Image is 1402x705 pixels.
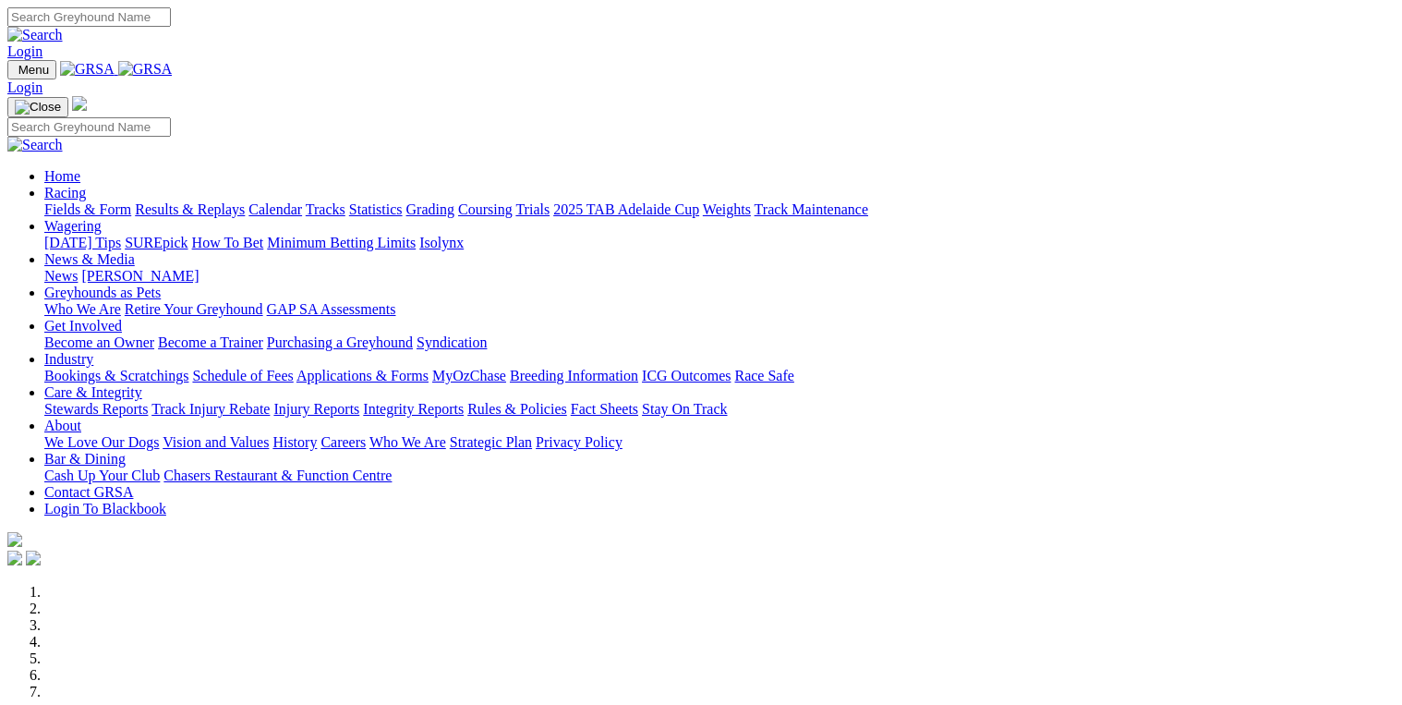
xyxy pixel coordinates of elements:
[44,484,133,500] a: Contact GRSA
[44,301,1395,318] div: Greyhounds as Pets
[44,268,1395,285] div: News & Media
[267,334,413,350] a: Purchasing a Greyhound
[44,401,1395,418] div: Care & Integrity
[7,27,63,43] img: Search
[7,97,68,117] button: Toggle navigation
[163,434,269,450] a: Vision and Values
[755,201,868,217] a: Track Maintenance
[125,301,263,317] a: Retire Your Greyhound
[44,168,80,184] a: Home
[44,235,1395,251] div: Wagering
[510,368,638,383] a: Breeding Information
[467,401,567,417] a: Rules & Policies
[44,201,1395,218] div: Racing
[571,401,638,417] a: Fact Sheets
[7,43,42,59] a: Login
[7,60,56,79] button: Toggle navigation
[417,334,487,350] a: Syndication
[419,235,464,250] a: Isolynx
[18,63,49,77] span: Menu
[536,434,622,450] a: Privacy Policy
[44,201,131,217] a: Fields & Form
[163,468,392,483] a: Chasers Restaurant & Function Centre
[44,185,86,201] a: Racing
[267,235,416,250] a: Minimum Betting Limits
[7,7,171,27] input: Search
[44,318,122,334] a: Get Involved
[81,268,199,284] a: [PERSON_NAME]
[125,235,187,250] a: SUREpick
[44,235,121,250] a: [DATE] Tips
[432,368,506,383] a: MyOzChase
[158,334,263,350] a: Become a Trainer
[26,551,41,565] img: twitter.svg
[44,368,1395,384] div: Industry
[306,201,345,217] a: Tracks
[248,201,302,217] a: Calendar
[44,351,93,367] a: Industry
[44,468,1395,484] div: Bar & Dining
[44,218,102,234] a: Wagering
[44,418,81,433] a: About
[15,100,61,115] img: Close
[363,401,464,417] a: Integrity Reports
[7,532,22,547] img: logo-grsa-white.png
[703,201,751,217] a: Weights
[44,285,161,300] a: Greyhounds as Pets
[44,334,1395,351] div: Get Involved
[267,301,396,317] a: GAP SA Assessments
[642,401,727,417] a: Stay On Track
[349,201,403,217] a: Statistics
[135,201,245,217] a: Results & Replays
[118,61,173,78] img: GRSA
[44,401,148,417] a: Stewards Reports
[7,117,171,137] input: Search
[151,401,270,417] a: Track Injury Rebate
[44,251,135,267] a: News & Media
[734,368,793,383] a: Race Safe
[553,201,699,217] a: 2025 TAB Adelaide Cup
[44,468,160,483] a: Cash Up Your Club
[273,401,359,417] a: Injury Reports
[44,434,1395,451] div: About
[44,368,188,383] a: Bookings & Scratchings
[44,501,166,517] a: Login To Blackbook
[44,268,78,284] a: News
[44,451,126,467] a: Bar & Dining
[320,434,366,450] a: Careers
[642,368,731,383] a: ICG Outcomes
[192,235,264,250] a: How To Bet
[450,434,532,450] a: Strategic Plan
[7,137,63,153] img: Search
[7,79,42,95] a: Login
[44,334,154,350] a: Become an Owner
[296,368,429,383] a: Applications & Forms
[72,96,87,111] img: logo-grsa-white.png
[515,201,550,217] a: Trials
[458,201,513,217] a: Coursing
[44,434,159,450] a: We Love Our Dogs
[7,551,22,565] img: facebook.svg
[369,434,446,450] a: Who We Are
[44,384,142,400] a: Care & Integrity
[60,61,115,78] img: GRSA
[44,301,121,317] a: Who We Are
[272,434,317,450] a: History
[192,368,293,383] a: Schedule of Fees
[406,201,454,217] a: Grading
